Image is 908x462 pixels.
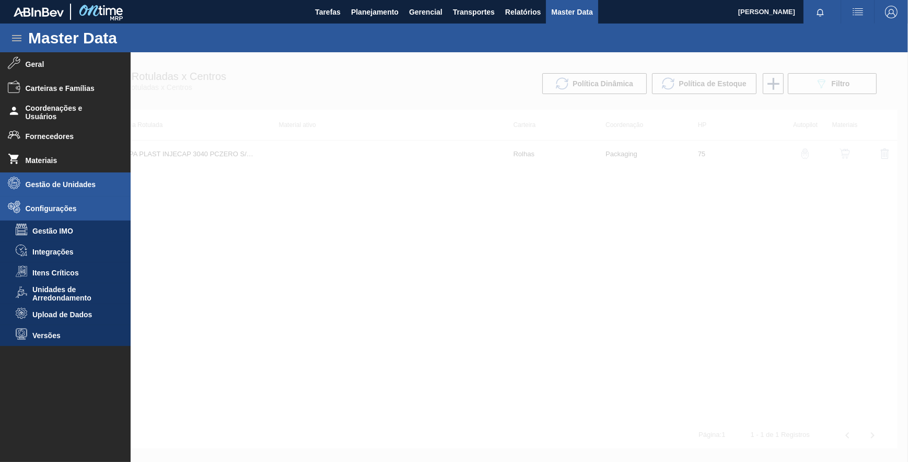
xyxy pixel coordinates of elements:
span: Transportes [453,6,495,18]
span: Geral [26,60,112,68]
span: Materiais [26,156,112,165]
img: userActions [852,6,864,18]
img: Logout [885,6,898,18]
span: Master Data [551,6,592,18]
span: Unidades de Arredondamento [32,285,113,302]
span: Planejamento [351,6,399,18]
span: Upload de Dados [32,310,113,319]
span: Gerencial [409,6,443,18]
span: Configurações [26,204,112,213]
span: Relatórios [505,6,541,18]
span: Versões [32,331,113,340]
span: Gestão IMO [32,227,113,235]
span: Coordenações e Usuários [26,104,112,121]
span: Gestão de Unidades [26,180,112,189]
span: Fornecedores [26,132,112,141]
button: Notificações [804,5,837,19]
span: Tarefas [315,6,341,18]
span: Integrações [32,248,113,256]
img: TNhmsLtSVTkK8tSr43FrP2fwEKptu5GPRR3wAAAABJRU5ErkJggg== [14,7,64,17]
span: Carteiras e Famílias [26,84,112,93]
span: Itens Críticos [32,269,113,277]
h1: Master Data [28,32,214,44]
